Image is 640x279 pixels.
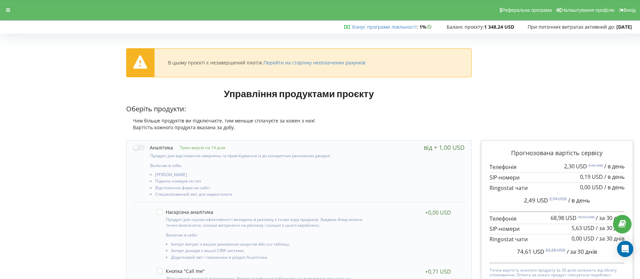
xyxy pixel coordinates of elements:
[126,117,472,124] div: Чим більше продуктів ви підключаєте, тим меньше сплачуєте за кожен з них!
[133,144,173,151] label: Аналітика
[490,225,624,233] p: SIP-номери
[484,24,514,30] strong: 1 348,24 USD
[490,184,624,192] p: Ringostat чати
[596,214,624,222] span: / за 30 днів
[567,248,597,255] span: / за 30 днів
[490,163,624,171] p: Телефонія
[572,224,594,232] span: 5,63 USD
[425,268,451,275] div: +0,71 USD
[490,215,624,223] p: Телефонія
[528,24,615,30] span: При поточних витратах активний до:
[173,145,225,150] p: Тріал-версія на 14 днів
[419,24,433,30] strong: 1%
[572,235,594,242] span: 0,00 USD
[617,241,633,257] div: Open Intercom Messenger
[157,268,205,274] label: Кнопка "Call me"
[551,214,577,222] span: 68,98 USD
[578,215,594,219] sup: 76,65 USD
[126,104,472,114] p: Оберіть продукти:
[155,192,365,198] li: Спеціалізований звіт для маркетолога
[604,184,624,191] span: / в день
[502,7,552,13] span: Реферальна програма
[588,163,603,168] sup: 2,56 USD
[424,144,465,151] div: від + 1,00 USD
[517,248,544,255] span: 74,61 USD
[352,24,417,30] a: Бонус програми лояльності
[624,7,636,13] span: Вихід
[580,173,603,180] span: 0,19 USD
[157,209,213,215] label: Наскрізна аналітика
[604,173,624,180] span: / в день
[352,24,418,30] span: :
[604,163,624,170] span: / в день
[171,242,363,248] li: Імпорт витрат з ваших рекламних акаунтів або csv таблиці,
[490,149,624,158] p: Прогнозована вартість сервісу
[155,172,365,179] li: [PERSON_NAME]
[549,196,567,202] sup: 2,74 USD
[561,7,614,13] span: Налаштування профілю
[447,24,484,30] span: Баланс проєкту:
[155,186,365,192] li: Відстеження форм на сайті
[596,235,624,242] span: / за 30 днів
[263,59,365,66] a: Перейти на сторінку неоплачених рахунків
[580,184,603,191] span: 0,00 USD
[155,179,365,185] li: Підміна номерів по гео
[126,87,472,100] h1: Управління продуктами проєкту
[564,163,587,170] span: 2,30 USD
[126,124,472,131] div: Вартість кожного продукта вказана за добу.
[616,24,632,30] strong: [DATE]
[568,196,590,204] span: / в день
[524,196,548,204] span: 2,49 USD
[546,247,565,253] sup: 82,28 USD
[425,209,451,216] div: +0,00 USD
[150,153,365,159] p: Продукт для відстеження звернень та прив'язування їх до конкретних рекламних джерел.
[166,232,363,238] p: Включає в себе:
[171,255,363,261] li: Додатковий звіт і показники в розділі Аналітика.
[150,163,365,168] p: Включає в себе:
[490,174,624,182] p: SIP-номери
[596,224,624,232] span: / за 30 днів
[166,217,363,228] p: Продукт для оцінки ефективності вкладень в рекламу з точки зору продажів. Завдяки йому можна точн...
[171,248,363,255] li: Імпорт доходів з вашої CRM системи,
[490,235,624,243] p: Ringostat чати
[168,60,365,66] div: В цьому проєкті є незавершений платіж.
